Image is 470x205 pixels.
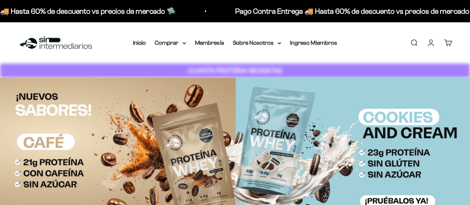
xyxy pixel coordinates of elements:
[233,38,281,48] summary: Sobre Nosotros
[188,67,282,74] strong: CUANTA PROTEÍNA NECESITAS
[290,39,337,46] a: Ingreso Miembros
[195,39,224,46] a: Membresía
[155,38,186,48] summary: Comprar
[133,39,146,46] a: Inicio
